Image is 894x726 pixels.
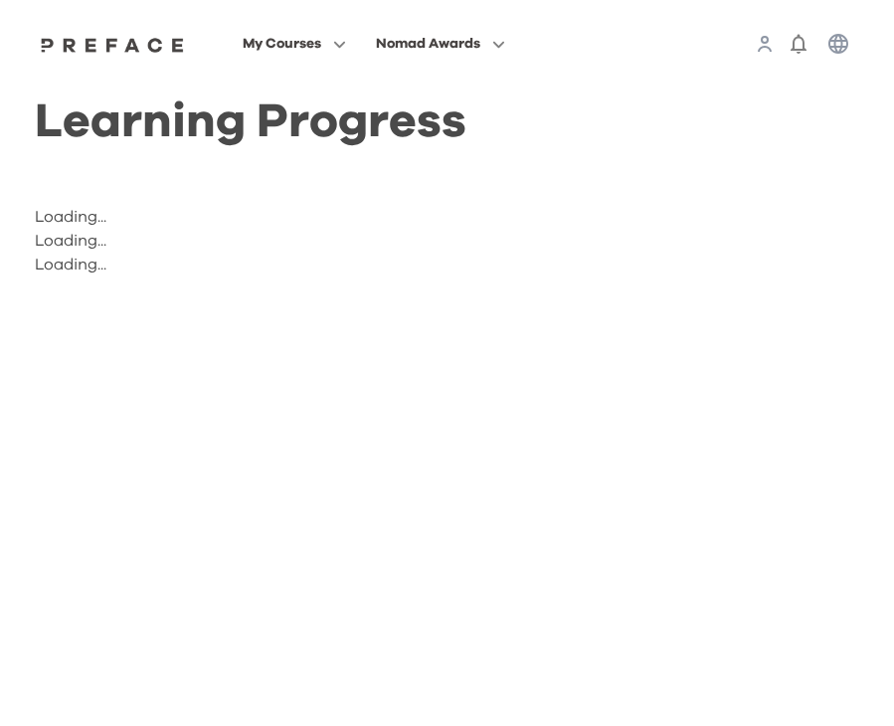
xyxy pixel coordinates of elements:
[35,111,859,133] h1: Learning Progress
[36,36,189,52] a: Preface Logo
[376,32,480,56] span: Nomad Awards
[36,37,189,53] img: Preface Logo
[237,31,352,57] button: My Courses
[35,205,859,229] p: Loading...
[35,253,859,276] p: Loading...
[35,229,859,253] p: Loading...
[370,31,511,57] button: Nomad Awards
[243,32,321,56] span: My Courses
